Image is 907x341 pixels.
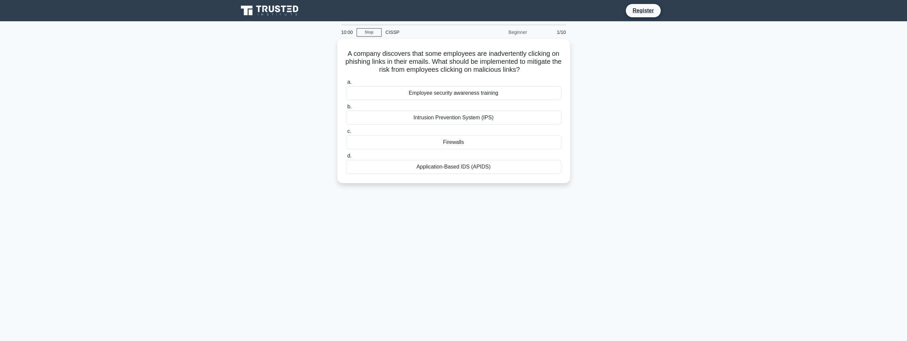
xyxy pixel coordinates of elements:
div: CISSP [382,26,473,39]
span: a. [347,79,352,85]
div: 10:00 [337,26,357,39]
div: Application-Based IDS (APIDS) [346,160,561,174]
h5: A company discovers that some employees are inadvertently clicking on phishing links in their ema... [345,50,562,74]
div: 1/10 [531,26,570,39]
a: Register [628,6,658,15]
a: Stop [357,28,382,37]
div: Intrusion Prevention System (IPS) [346,111,561,125]
span: b. [347,104,352,109]
span: d. [347,153,352,159]
div: Beginner [473,26,531,39]
span: c. [347,128,351,134]
div: Firewalls [346,135,561,149]
div: Employee security awareness training [346,86,561,100]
